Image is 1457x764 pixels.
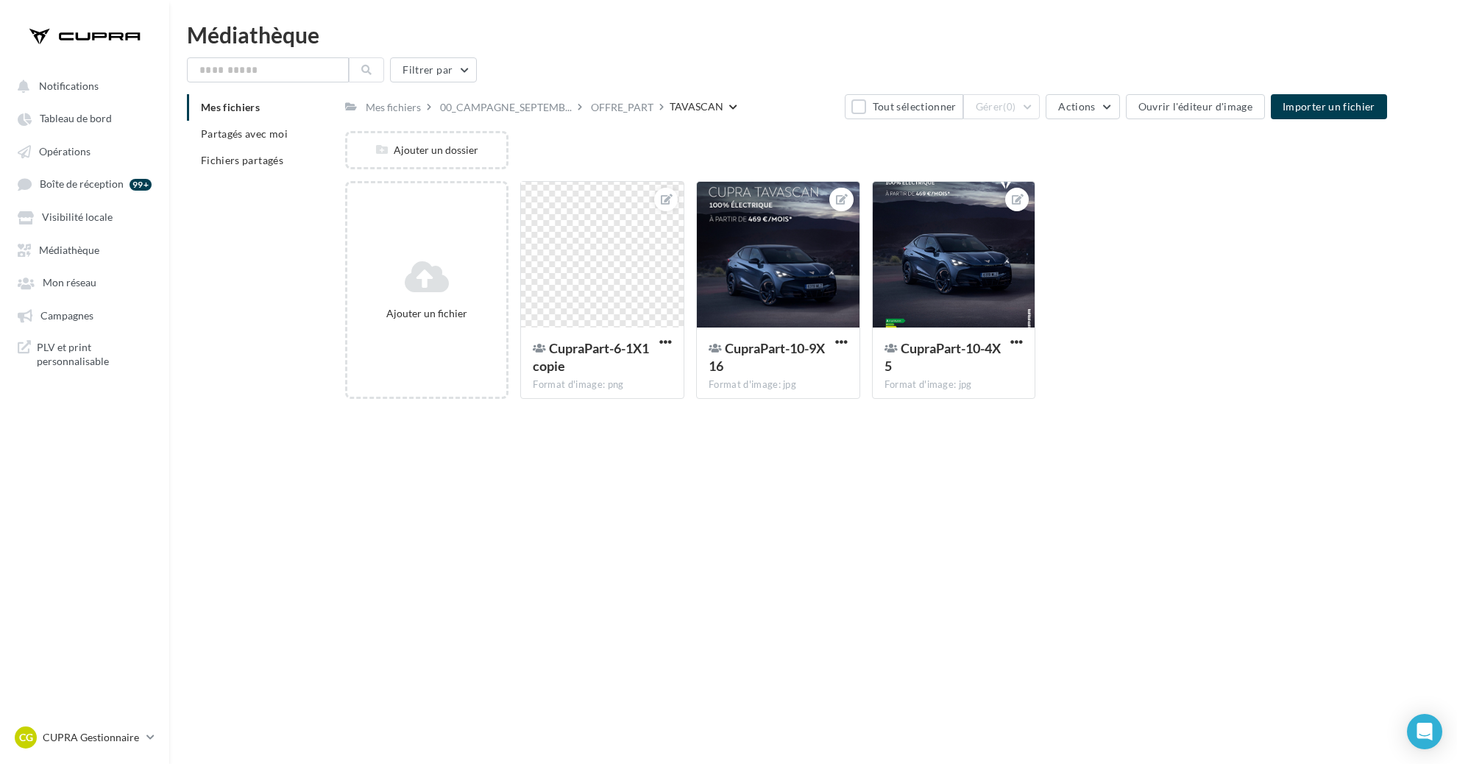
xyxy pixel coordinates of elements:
span: CG [19,730,33,745]
button: Notifications [9,72,155,99]
span: Actions [1058,100,1095,113]
a: Opérations [9,138,160,164]
span: Opérations [39,145,91,158]
div: Open Intercom Messenger [1407,714,1442,749]
a: PLV et print personnalisable [9,334,160,375]
a: CG CUPRA Gestionnaire [12,724,157,751]
span: CupraPart-10-4X5 [885,340,1001,374]
span: Médiathèque [39,244,99,256]
span: Visibilité locale [42,211,113,224]
span: Boîte de réception [40,178,124,191]
div: TAVASCAN [670,99,723,114]
div: Médiathèque [187,24,1439,46]
span: Importer un fichier [1283,100,1375,113]
div: Ajouter un fichier [353,306,501,321]
div: Format d'image: jpg [709,378,848,392]
button: Filtrer par [390,57,477,82]
a: Visibilité locale [9,203,160,230]
button: Ouvrir l'éditeur d'image [1126,94,1265,119]
a: Mon réseau [9,269,160,295]
span: Mon réseau [43,277,96,289]
span: Notifications [39,79,99,92]
a: Tableau de bord [9,105,160,131]
div: 99+ [130,179,152,191]
div: Format d'image: png [533,378,672,392]
span: Fichiers partagés [201,154,283,166]
span: PLV et print personnalisable [37,340,152,369]
div: OFFRE_PART [591,100,653,115]
span: Mes fichiers [201,101,260,113]
span: (0) [1003,101,1015,113]
button: Importer un fichier [1271,94,1387,119]
button: Tout sélectionner [845,94,963,119]
span: Partagés avec moi [201,127,288,140]
a: Médiathèque [9,236,160,263]
span: 00_CAMPAGNE_SEPTEMB... [440,100,572,115]
button: Actions [1046,94,1119,119]
div: Mes fichiers [366,100,421,115]
p: CUPRA Gestionnaire [43,730,141,745]
a: Boîte de réception 99+ [9,170,160,197]
div: Format d'image: jpg [885,378,1024,392]
span: CupraPart-6-1X1 copie [533,340,649,374]
a: Campagnes [9,302,160,328]
button: Gérer(0) [963,94,1041,119]
span: Tableau de bord [40,113,112,125]
span: Campagnes [40,309,93,322]
span: CupraPart-10-9X16 [709,340,825,374]
div: Ajouter un dossier [347,143,507,158]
